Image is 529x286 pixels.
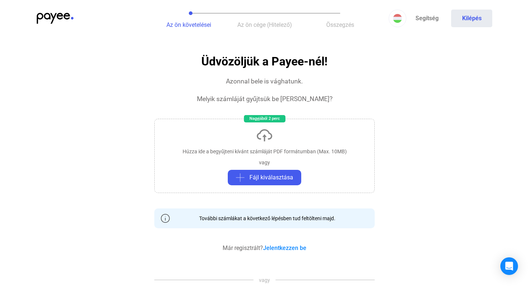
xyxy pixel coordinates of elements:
[393,14,402,23] img: HU
[244,115,285,122] div: Nagyjából 2 perc
[183,148,347,155] div: Húzza ide a begyűjteni kívánt számláját PDF formátumban (Max. 10MB)
[223,244,306,253] div: Már regisztrált?
[326,21,354,28] span: Összegzés
[389,10,406,27] button: HU
[37,13,73,24] img: payee-logo
[161,214,170,223] img: info-grey-outline
[406,10,447,27] a: Segítség
[249,173,293,182] span: Fájl kiválasztása
[259,159,270,166] div: vagy
[201,55,328,68] h1: Üdvözöljük a Payee-nél!
[194,215,335,222] div: További számlákat a következő lépésben tud feltölteni majd.
[263,244,306,251] a: Jelentkezzen be
[166,21,211,28] span: Az ön követelései
[253,276,276,284] span: vagy
[237,21,292,28] span: Az ön cége (Hitelező)
[226,77,303,86] div: Azonnal bele is vághatunk.
[197,94,332,103] div: Melyik számláját gyűjtsük be [PERSON_NAME]?
[451,10,492,27] button: Kilépés
[256,126,273,144] img: upload-cloud
[500,257,518,275] div: Open Intercom Messenger
[228,170,301,185] button: plus-greyFájl kiválasztása
[236,173,245,182] img: plus-grey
